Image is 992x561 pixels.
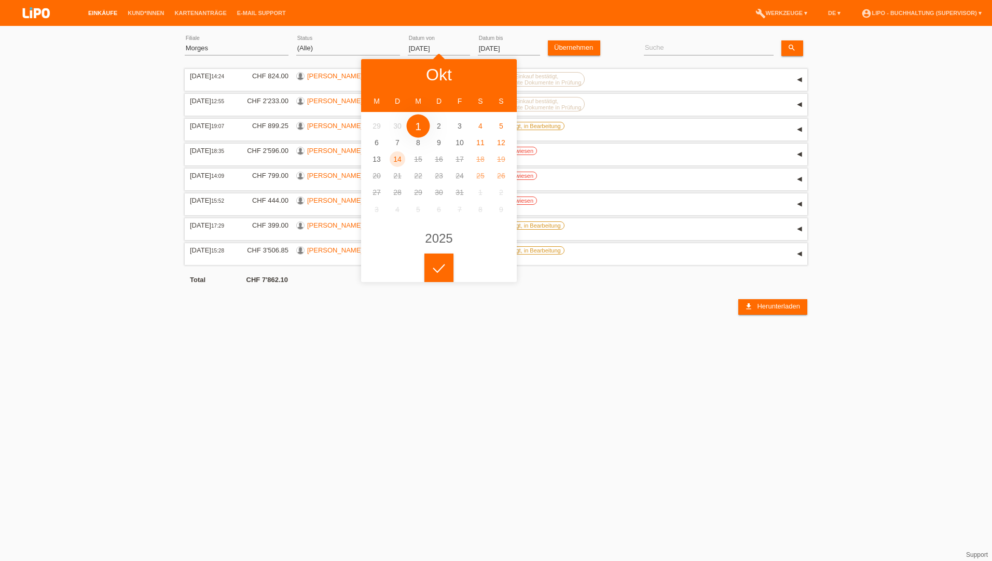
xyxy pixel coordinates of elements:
div: CHF 799.00 [239,172,288,179]
div: [DATE] [190,97,231,105]
span: 18:35 [211,148,224,154]
a: [PERSON_NAME] [307,246,363,254]
div: [DATE] [190,72,231,80]
a: Übernehmen [548,40,600,55]
b: Total [190,276,205,284]
label: Einkauf bestätigt, eingereichte Dokumente in Prüfung [488,72,585,87]
div: CHF 2'233.00 [239,97,288,105]
div: CHF 3'506.85 [239,246,288,254]
a: search [781,40,803,56]
a: DE ▾ [823,10,846,16]
i: build [755,8,766,19]
i: account_circle [861,8,872,19]
div: CHF 899.25 [239,122,288,130]
a: [PERSON_NAME] [307,172,363,179]
span: 12:55 [211,99,224,104]
div: Okt [426,66,452,83]
div: auf-/zuklappen [792,172,807,187]
a: [PERSON_NAME] [307,97,363,105]
a: buildWerkzeuge ▾ [750,10,813,16]
a: Kartenanträge [170,10,232,16]
i: search [788,44,796,52]
span: 14:24 [211,74,224,79]
div: auf-/zuklappen [792,122,807,137]
div: [DATE] [190,122,231,130]
a: download Herunterladen [738,299,807,315]
div: [DATE] [190,147,231,155]
span: 17:29 [211,223,224,229]
b: CHF 7'862.10 [246,276,288,284]
label: Unbestätigt, in Bearbeitung [488,246,564,255]
span: 15:28 [211,248,224,254]
div: auf-/zuklappen [792,97,807,113]
a: Einkäufe [83,10,122,16]
div: [DATE] [190,221,231,229]
div: auf-/zuklappen [792,72,807,88]
a: [PERSON_NAME] [307,72,363,80]
div: auf-/zuklappen [792,197,807,212]
a: [PERSON_NAME] [307,197,363,204]
a: [PERSON_NAME] [307,147,363,155]
div: CHF 444.00 [239,197,288,204]
a: [PERSON_NAME] [307,221,363,229]
label: Unbestätigt, in Bearbeitung [488,221,564,230]
span: 14:09 [211,173,224,179]
div: CHF 399.00 [239,221,288,229]
a: Support [966,551,988,558]
a: E-Mail Support [232,10,291,16]
a: LIPO pay [10,21,62,29]
i: download [745,302,753,311]
div: auf-/zuklappen [792,147,807,162]
div: [DATE] [190,172,231,179]
div: 2025 [425,232,452,245]
span: Herunterladen [757,302,800,310]
div: CHF 824.00 [239,72,288,80]
div: auf-/zuklappen [792,246,807,262]
a: Kund*innen [122,10,169,16]
div: CHF 2'596.00 [239,147,288,155]
span: 19:07 [211,123,224,129]
a: [PERSON_NAME] [307,122,363,130]
div: [DATE] [190,197,231,204]
label: Einkauf bestätigt, eingereichte Dokumente in Prüfung [488,97,585,111]
div: auf-/zuklappen [792,221,807,237]
a: account_circleLIPO - Buchhaltung (Supervisor) ▾ [856,10,987,16]
label: Unbestätigt, in Bearbeitung [488,122,564,130]
span: 15:52 [211,198,224,204]
div: [DATE] [190,246,231,254]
